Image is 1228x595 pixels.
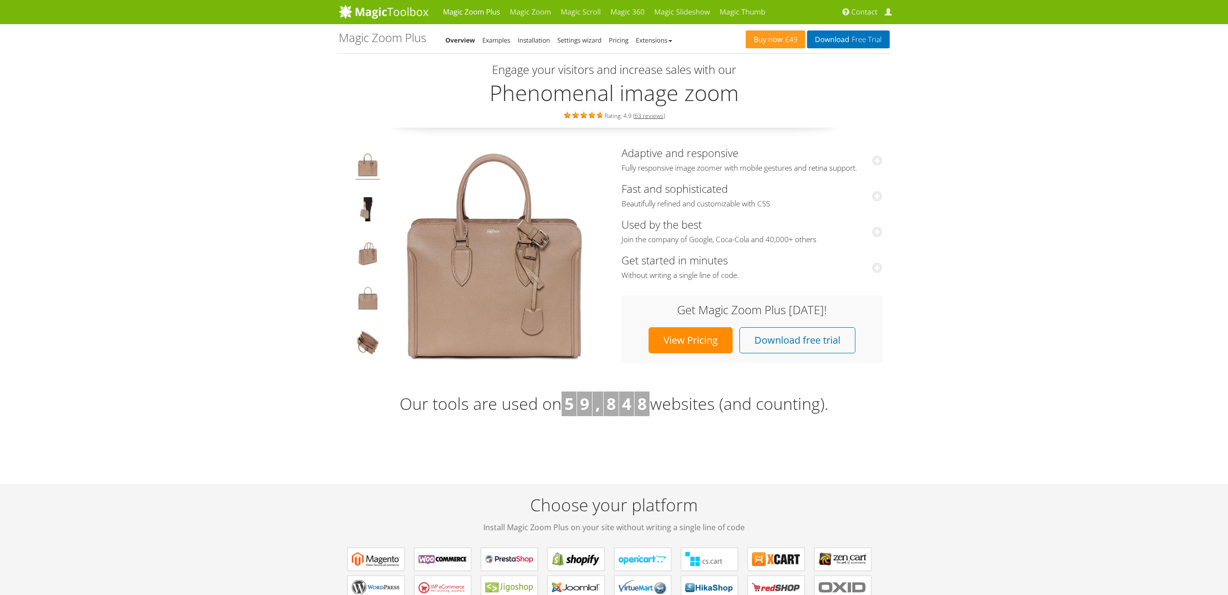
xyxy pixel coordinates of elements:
[783,36,798,44] span: £49
[339,493,890,533] h2: Choose your platform
[621,145,882,173] a: Adaptive and responsiveFully responsive image zoomer with mobile gestures and retina support.
[356,197,380,224] img: JavaScript image zoom example
[636,36,672,44] a: Extensions
[619,552,667,566] b: Magic Zoom Plus for OpenCart
[356,286,380,313] img: Hover image zoom example
[518,36,550,44] a: Installation
[621,235,882,245] span: Join the company of Google, Coca-Cola and 40,000+ others
[739,327,855,353] a: Download free trial
[852,7,878,17] span: Contact
[341,63,887,76] h3: Engage your visitors and increase sales with our
[814,548,871,571] a: Magic Zoom Plus for Zen Cart
[339,81,890,105] h2: Phenomenal image zoom
[621,181,882,209] a: Fast and sophisticatedBeautifully refined and customizable with CSS
[485,580,534,595] b: Magic Zoom Plus for Jigoshop
[595,392,600,415] b: ,
[356,331,380,358] img: JavaScript zoom tool example
[386,147,603,364] img: Magic Zoom Plus Demo
[481,548,538,571] a: Magic Zoom Plus for PrestaShop
[849,36,881,44] span: Free Trial
[614,548,671,571] a: Magic Zoom Plus for OpenCart
[356,242,380,269] img: jQuery image zoom example
[419,580,467,595] b: Magic Zoom Plus for WP e-Commerce
[356,153,380,180] img: Product image zoom example
[482,36,510,44] a: Examples
[635,112,664,120] a: 63 reviews
[621,199,882,209] span: Beautifully refined and customizable with CSS
[552,552,600,566] b: Magic Zoom Plus for Shopify
[622,392,631,415] b: 4
[548,548,605,571] a: Magic Zoom Plus for Shopify
[485,552,534,566] b: Magic Zoom Plus for PrestaShop
[564,392,574,415] b: 5
[557,36,602,44] a: Settings wizard
[819,580,867,595] b: Magic Zoom Plus for OXID
[681,548,738,571] a: Magic Zoom Plus for CS-Cart
[414,548,471,571] a: Magic Zoom Plus for WooCommerce
[352,552,400,566] b: Magic Zoom Plus for Magento
[752,580,800,595] b: Magic Zoom Plus for redSHOP
[748,548,805,571] a: Magic Zoom Plus for X-Cart
[419,552,467,566] b: Magic Zoom Plus for WooCommerce
[339,522,890,533] span: Install Magic Zoom Plus on your site without writing a single line of code
[609,36,629,44] a: Pricing
[746,30,805,48] a: Buy now£49
[580,392,589,415] b: 9
[619,580,667,595] b: Magic Zoom Plus for VirtueMart
[807,30,889,48] a: DownloadFree Trial
[339,110,890,120] div: Rating: 4.9 ( )
[685,552,734,566] b: Magic Zoom Plus for CS-Cart
[649,327,733,353] a: View Pricing
[752,552,800,566] b: Magic Zoom Plus for X-Cart
[621,163,882,173] span: Fully responsive image zoomer with mobile gestures and retina support.
[607,392,616,415] b: 8
[621,253,882,280] a: Get started in minutesWithout writing a single line of code.
[446,36,476,44] a: Overview
[339,4,429,19] img: MagicToolbox.com - Image tools for your website
[621,271,882,280] span: Without writing a single line of code.
[685,580,734,595] b: Magic Zoom Plus for HikaShop
[637,392,647,415] b: 8
[631,304,873,316] h3: Get Magic Zoom Plus [DATE]!
[352,580,400,595] b: Magic Zoom Plus for WordPress
[339,392,890,417] h3: Our tools are used on websites (and counting).
[819,552,867,566] b: Magic Zoom Plus for Zen Cart
[339,31,426,44] h1: Magic Zoom Plus
[347,548,405,571] a: Magic Zoom Plus for Magento
[552,580,600,595] b: Magic Zoom Plus for Joomla
[621,217,882,245] a: Used by the bestJoin the company of Google, Coca-Cola and 40,000+ others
